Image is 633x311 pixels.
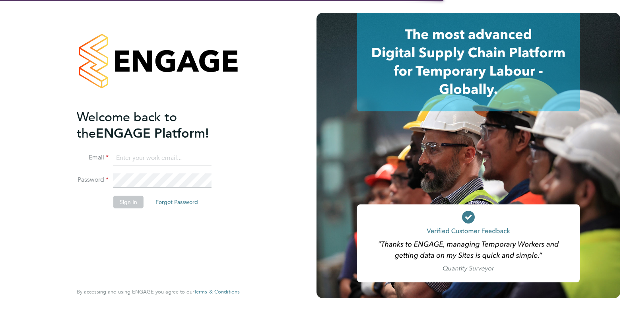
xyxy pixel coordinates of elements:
span: Terms & Conditions [194,288,240,295]
a: Terms & Conditions [194,289,240,295]
label: Email [77,154,109,162]
span: By accessing and using ENGAGE you agree to our [77,288,240,295]
input: Enter your work email... [113,151,212,165]
button: Sign In [113,196,144,208]
h2: ENGAGE Platform! [77,109,232,142]
button: Forgot Password [149,196,204,208]
span: Welcome back to the [77,109,177,141]
label: Password [77,176,109,184]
